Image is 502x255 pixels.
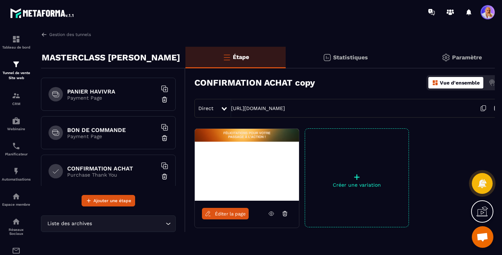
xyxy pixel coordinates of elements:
p: Planificateur [2,152,31,156]
a: automationsautomationsWebinaire [2,111,31,136]
img: formation [12,60,20,69]
img: setting-gr.5f69749f.svg [442,53,450,62]
h6: BON DE COMMANDE [67,127,157,133]
button: Ajouter une étape [82,195,135,206]
a: Gestion des tunnels [41,31,91,38]
p: Paramètre [452,54,482,61]
span: Éditer la page [215,211,246,217]
img: trash [161,135,168,142]
h6: PANIER HAVIVRA [67,88,157,95]
img: trash [161,173,168,180]
p: Réseaux Sociaux [2,228,31,236]
p: Vue d'ensemble [440,80,480,86]
p: Statistiques [333,54,368,61]
img: dashboard-orange.40269519.svg [432,79,438,86]
img: trash [161,96,168,103]
img: actions.d6e523a2.png [489,79,495,86]
p: CRM [2,102,31,106]
a: automationsautomationsEspace membre [2,187,31,212]
div: Search for option [41,215,176,232]
img: formation [12,91,20,100]
p: Payment Page [67,133,157,139]
img: image [195,129,299,201]
img: stats.20deebd0.svg [323,53,331,62]
span: Direct [198,105,213,111]
img: automations [12,167,20,176]
p: Espace membre [2,202,31,206]
p: Payment Page [67,95,157,101]
p: Étape [233,54,249,60]
p: + [305,172,409,182]
a: social-networksocial-networkRéseaux Sociaux [2,212,31,241]
span: Liste des archives [46,220,93,228]
p: Webinaire [2,127,31,131]
img: automations [12,192,20,201]
a: Éditer la page [202,208,249,219]
a: formationformationTableau de bord [2,29,31,55]
img: social-network [12,217,20,226]
div: Ouvrir le chat [472,226,493,248]
p: Créer une variation [305,182,409,188]
a: formationformationTunnel de vente Site web [2,55,31,86]
input: Search for option [93,220,164,228]
img: bars-o.4a397970.svg [222,53,231,62]
h6: CONFIRMATION ACHAT [67,165,157,172]
a: schedulerschedulerPlanificateur [2,136,31,161]
p: Automatisations [2,177,31,181]
a: automationsautomationsAutomatisations [2,161,31,187]
p: MASTERCLASS [PERSON_NAME] [42,50,180,65]
p: Tunnel de vente Site web [2,70,31,81]
img: scheduler [12,142,20,150]
h3: CONFIRMATION ACHAT copy [194,78,315,88]
p: Purchase Thank You [67,172,157,178]
img: automations [12,117,20,125]
a: formationformationCRM [2,86,31,111]
img: email [12,246,20,255]
a: [URL][DOMAIN_NAME] [231,105,285,111]
img: logo [10,6,75,19]
span: Ajouter une étape [93,197,131,204]
img: formation [12,35,20,44]
img: arrow [41,31,47,38]
p: Tableau de bord [2,45,31,49]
